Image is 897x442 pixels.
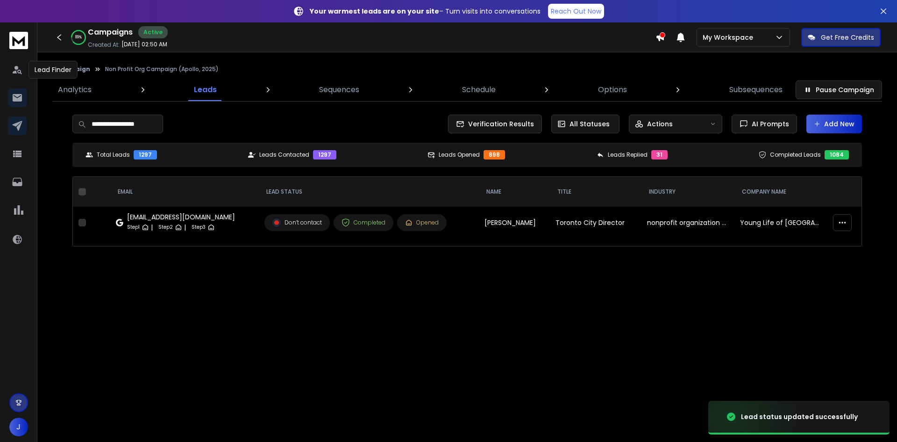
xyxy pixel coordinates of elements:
div: Lead Finder [28,61,78,79]
p: Schedule [462,84,496,95]
th: NAME [479,177,550,207]
a: Leads [188,79,222,101]
a: Schedule [456,79,501,101]
p: My Workspace [703,33,757,42]
p: Leads Contacted [259,151,309,159]
a: Sequences [313,79,365,101]
p: Actions [647,119,673,129]
p: Step 1 [127,223,140,232]
div: 31 [651,150,668,159]
p: Sequences [319,84,359,95]
button: J [9,418,28,436]
p: Created At: [88,41,120,49]
p: Leads [194,84,217,95]
span: Verification Results [464,119,534,129]
div: Lead status updated successfully [741,412,858,421]
p: | [184,223,186,232]
button: Pause Campaign [796,80,882,99]
p: Get Free Credits [821,33,874,42]
h1: Campaigns [88,27,133,38]
p: Analytics [58,84,92,95]
strong: Your warmest leads are on your site [310,7,439,16]
p: 89 % [75,35,82,40]
th: EMAIL [110,177,258,207]
div: 1084 [825,150,849,159]
a: Options [592,79,633,101]
div: Active [138,26,168,38]
p: | [151,223,153,232]
div: 898 [484,150,505,159]
p: Completed Leads [770,151,821,159]
p: Subsequences [729,84,783,95]
p: Options [598,84,627,95]
td: Young Life of [GEOGRAPHIC_DATA] [734,207,827,239]
div: 1297 [313,150,336,159]
td: nonprofit organization management [641,207,734,239]
button: Get Free Credits [801,28,881,47]
p: Total Leads [97,151,130,159]
div: Don’t contact [272,218,322,227]
th: Industry [641,177,734,207]
div: Completed [342,218,385,227]
a: Analytics [52,79,97,101]
th: Company Name [734,177,827,207]
button: Add New [806,115,862,133]
img: logo [9,32,28,49]
p: Leads Replied [608,151,648,159]
div: 1297 [134,150,157,159]
div: Opened [405,219,439,226]
td: Toronto City Director [550,207,641,239]
p: All Statuses [570,119,610,129]
p: Step 3 [192,223,206,232]
td: [PERSON_NAME] [479,207,550,239]
th: LEAD STATUS [259,177,479,207]
p: Reach Out Now [551,7,601,16]
p: Leads Opened [439,151,480,159]
button: Verification Results [448,115,542,133]
p: Non Profit Org Campaign (Apollo, 2025) [105,65,219,73]
a: Subsequences [724,79,788,101]
p: – Turn visits into conversations [310,7,541,16]
p: [DATE] 02:50 AM [121,41,167,48]
button: AI Prompts [732,115,797,133]
th: Title [550,177,641,207]
a: Reach Out Now [548,4,604,19]
span: AI Prompts [748,119,789,129]
p: Step 2 [158,223,173,232]
div: [EMAIL_ADDRESS][DOMAIN_NAME] [127,212,235,222]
